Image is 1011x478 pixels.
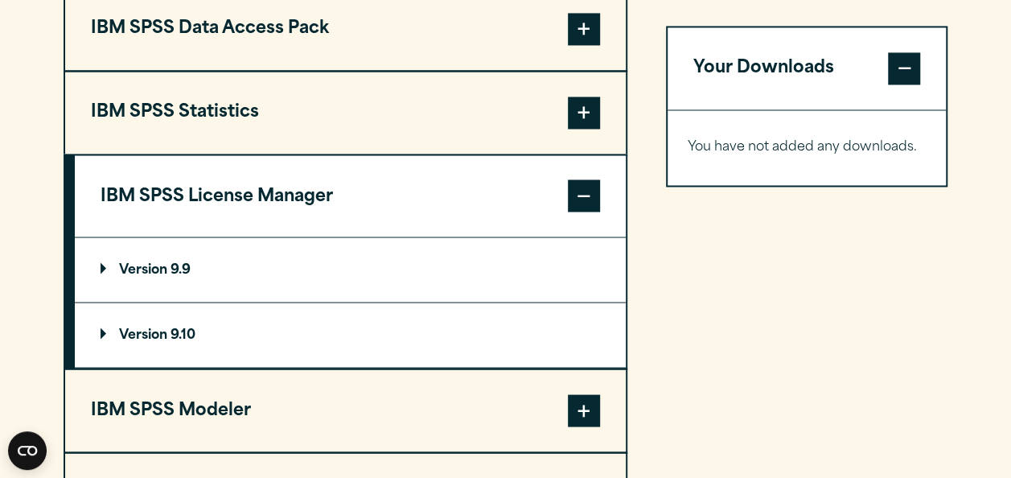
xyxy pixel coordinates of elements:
[65,369,626,451] button: IBM SPSS Modeler
[75,155,626,237] button: IBM SPSS License Manager
[8,431,47,470] button: Open CMP widget
[668,27,947,109] button: Your Downloads
[65,72,626,154] button: IBM SPSS Statistics
[75,303,626,367] summary: Version 9.10
[668,109,947,185] div: Your Downloads
[75,237,626,302] summary: Version 9.9
[101,263,191,276] p: Version 9.9
[75,237,626,368] div: IBM SPSS License Manager
[688,136,927,159] p: You have not added any downloads.
[101,328,195,341] p: Version 9.10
